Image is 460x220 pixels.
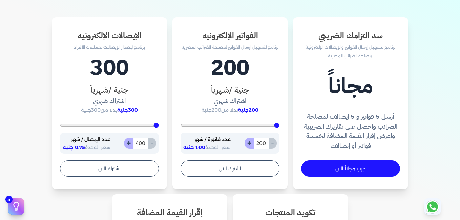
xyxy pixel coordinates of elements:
[183,135,231,144] p: عدد فاتورة / شهر
[181,84,279,96] h3: جنية /شهرياَ
[60,84,159,96] h3: جنية /شهرياَ
[120,206,219,219] h3: إقرار القيمة المضافة
[63,144,110,150] span: سعر الوحدة
[301,43,400,60] p: برنامج لتسهيل إرسال الفواتير والإيصالات الإلكترونية لمصلحة الضرائب المصرية
[63,144,85,150] span: 0.75 جنيه
[238,107,258,113] span: 200جنية
[183,144,231,150] span: سعر الوحدة
[60,160,159,177] button: اشترك الآن
[241,206,340,219] h3: تكويد المنتجات
[124,138,133,149] button: +
[81,107,101,113] span: 300جنية
[301,29,400,42] h3: سد التزامك الضريبي
[301,112,400,151] h4: أرسل 5 فواتير و 5 إيصالات لمصلحة الضرائب واحصل على تقاريرك الضريبية واعرض إقرار القيمة المضافة لخ...
[63,135,110,144] p: عدد الإيصال / شهر
[60,29,159,42] h3: الإيصالات الإلكترونيه
[60,43,159,52] p: برنامج لإصدار الإيصالات لعملاءك الأفراد
[254,138,269,149] input: 0
[301,70,400,102] h1: مجاناً
[181,43,279,52] p: برنامج لتسهيل ارسال الفواتير لمصلحة الضرائب المصريه
[60,51,159,84] h1: 300
[181,160,279,177] button: اشترك الآن
[60,106,159,115] p: بدلا من
[181,96,279,106] h4: اشتراك شهري
[301,160,400,177] a: جرب مجاناً الآن
[202,107,221,113] span: 200جنية
[245,138,254,149] button: +
[5,196,13,203] span: 5
[181,106,279,115] p: بدلا من
[181,29,279,42] h3: الفواتير الإلكترونيه
[117,107,138,113] span: 300جنية
[8,198,24,215] button: 5
[60,96,159,106] h4: اشتراك شهري
[181,51,279,84] h1: 200
[133,138,148,149] input: 0
[183,144,205,150] span: 1.00 جنيه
